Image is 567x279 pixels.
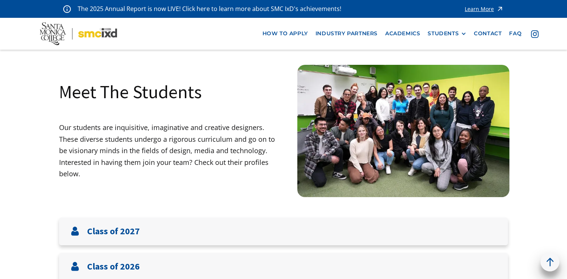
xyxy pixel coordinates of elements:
[465,6,494,12] div: Learn More
[496,4,504,14] img: icon - arrow - alert
[87,261,140,272] h3: Class of 2026
[87,226,140,237] h3: Class of 2027
[40,22,117,45] img: Santa Monica College - SMC IxD logo
[470,27,505,41] a: contact
[297,65,509,197] img: Santa Monica College IxD Students engaging with industry
[531,30,539,38] img: icon - instagram
[78,4,342,14] p: The 2025 Annual Report is now LIVE! Click here to learn more about SMC IxD's achievements!
[505,27,525,41] a: faq
[59,80,202,103] h1: Meet The Students
[540,252,559,271] a: back to top
[70,227,80,236] img: User icon
[428,30,459,37] div: STUDENTS
[259,27,312,41] a: how to apply
[63,5,71,13] img: icon - information - alert
[381,27,424,41] a: Academics
[465,4,504,14] a: Learn More
[428,30,466,37] div: STUDENTS
[70,262,80,271] img: User icon
[59,122,284,180] p: Our students are inquisitive, imaginative and creative designers. These diverse students undergo ...
[312,27,381,41] a: industry partners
